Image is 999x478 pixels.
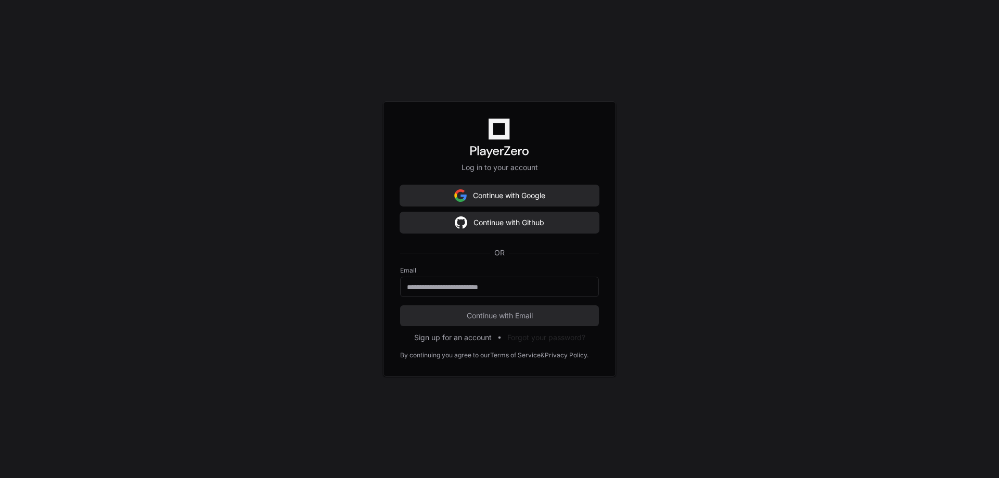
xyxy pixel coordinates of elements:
[400,305,599,326] button: Continue with Email
[545,351,588,359] a: Privacy Policy.
[541,351,545,359] div: &
[490,351,541,359] a: Terms of Service
[400,351,490,359] div: By continuing you agree to our
[414,332,492,343] button: Sign up for an account
[400,185,599,206] button: Continue with Google
[455,212,467,233] img: Sign in with google
[507,332,585,343] button: Forgot your password?
[400,162,599,173] p: Log in to your account
[400,311,599,321] span: Continue with Email
[400,212,599,233] button: Continue with Github
[454,185,467,206] img: Sign in with google
[490,248,509,258] span: OR
[400,266,599,275] label: Email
